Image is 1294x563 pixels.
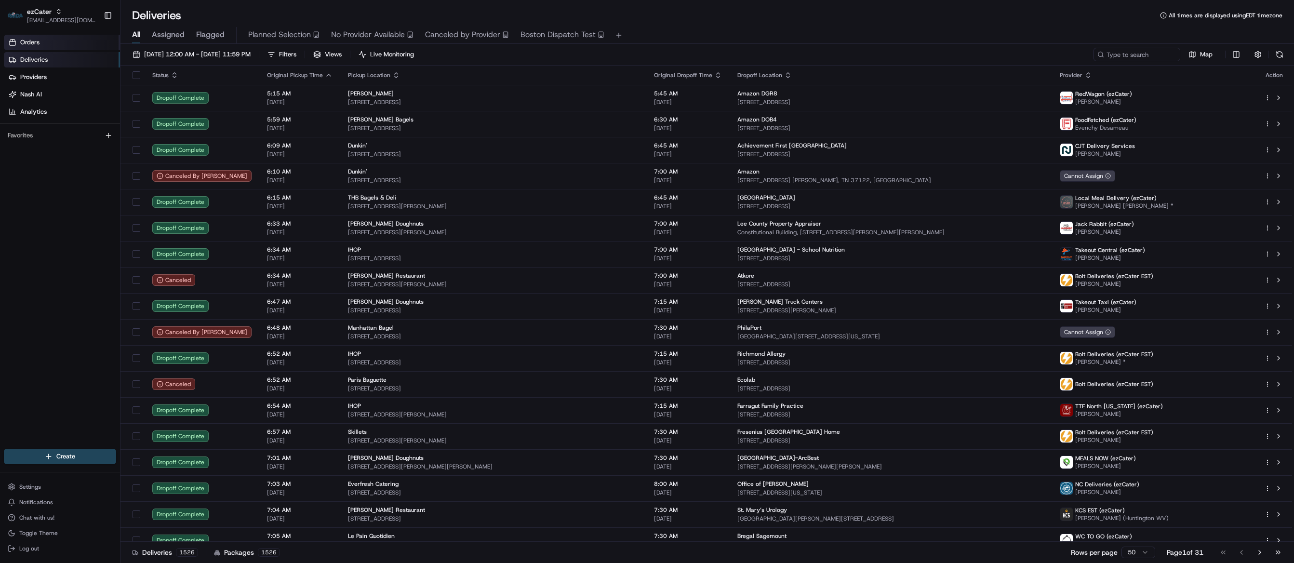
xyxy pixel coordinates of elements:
[78,136,159,154] a: 💻API Documentation
[1060,170,1115,182] button: Cannot Assign
[267,116,333,123] span: 5:59 AM
[267,489,333,496] span: [DATE]
[1060,326,1115,338] div: Cannot Assign
[1071,548,1118,557] p: Rows per page
[348,298,424,306] span: [PERSON_NAME] Doughnuts
[348,411,639,418] span: [STREET_ADDRESS][PERSON_NAME]
[96,164,117,171] span: Pylon
[654,142,722,149] span: 6:45 AM
[267,98,333,106] span: [DATE]
[196,29,225,40] span: Flagged
[4,542,116,555] button: Log out
[737,281,1044,288] span: [STREET_ADDRESS]
[267,194,333,201] span: 6:15 AM
[1075,488,1139,496] span: [PERSON_NAME]
[1075,228,1134,236] span: [PERSON_NAME]
[1060,71,1082,79] span: Provider
[267,402,333,410] span: 6:54 AM
[737,454,819,462] span: [GEOGRAPHIC_DATA]-ArcBest
[128,48,255,61] button: [DATE] 12:00 AM - [DATE] 11:59 PM
[267,228,333,236] span: [DATE]
[1075,98,1132,106] span: [PERSON_NAME]
[348,142,367,149] span: Dunkin'
[348,124,639,132] span: [STREET_ADDRESS]
[737,350,786,358] span: Richmond Allergy
[654,333,722,340] span: [DATE]
[20,73,47,81] span: Providers
[1273,48,1286,61] button: Refresh
[1075,202,1174,210] span: [PERSON_NAME] [PERSON_NAME] *
[348,324,394,332] span: Manhattan Bagel
[737,202,1044,210] span: [STREET_ADDRESS]
[348,194,396,201] span: THB Bagels & Deli
[348,228,639,236] span: [STREET_ADDRESS][PERSON_NAME]
[152,170,252,182] button: Canceled By [PERSON_NAME]
[214,548,280,557] div: Packages
[1169,12,1282,19] span: All times are displayed using EDT timezone
[737,98,1044,106] span: [STREET_ADDRESS]
[1075,540,1132,548] span: [PERSON_NAME]
[654,437,722,444] span: [DATE]
[267,246,333,254] span: 6:34 AM
[267,90,333,97] span: 5:15 AM
[1075,533,1132,540] span: WC TO GO (ezCater)
[737,116,777,123] span: Amazon DOB4
[737,541,1044,549] span: [GEOGRAPHIC_DATA], [STREET_ADDRESS][US_STATE]
[4,526,116,540] button: Toggle Theme
[348,176,639,184] span: [STREET_ADDRESS]
[737,307,1044,314] span: [STREET_ADDRESS][PERSON_NAME]
[348,428,367,436] span: Skillets
[25,63,159,73] input: Clear
[152,378,195,390] button: Canceled
[4,104,120,120] a: Analytics
[654,480,722,488] span: 8:00 AM
[267,324,333,332] span: 6:48 AM
[267,298,333,306] span: 6:47 AM
[1075,90,1132,98] span: RedWagon (ezCater)
[267,333,333,340] span: [DATE]
[1060,196,1073,208] img: lmd_logo.png
[1075,306,1136,314] span: [PERSON_NAME]
[20,107,47,116] span: Analytics
[1075,410,1163,418] span: [PERSON_NAME]
[267,272,333,280] span: 6:34 AM
[654,194,722,201] span: 6:45 AM
[4,496,116,509] button: Notifications
[152,326,252,338] div: Canceled By [PERSON_NAME]
[10,10,29,29] img: Nash
[654,359,722,366] span: [DATE]
[331,29,405,40] span: No Provider Available
[27,16,96,24] button: [EMAIL_ADDRESS][DOMAIN_NAME]
[654,385,722,392] span: [DATE]
[654,324,722,332] span: 7:30 AM
[1060,248,1073,260] img: profile_toc_cartwheel.png
[1184,48,1217,61] button: Map
[654,281,722,288] span: [DATE]
[348,255,639,262] span: [STREET_ADDRESS]
[19,498,53,506] span: Notifications
[654,168,722,175] span: 7:00 AM
[737,359,1044,366] span: [STREET_ADDRESS]
[1060,404,1073,416] img: tte_north_alabama.png
[1060,144,1073,156] img: nash.svg
[654,350,722,358] span: 7:15 AM
[654,98,722,106] span: [DATE]
[737,480,809,488] span: Office of [PERSON_NAME]
[1060,222,1073,234] img: jack_rabbit_logo.png
[654,71,712,79] span: Original Dropoff Time
[737,298,823,306] span: [PERSON_NAME] Truck Centers
[348,150,639,158] span: [STREET_ADDRESS]
[737,376,755,384] span: Ecolab
[654,90,722,97] span: 5:45 AM
[737,194,795,201] span: [GEOGRAPHIC_DATA]
[1060,300,1073,312] img: w8AST-1LHTqH2U9y-T1wjPW057DPfhVPr_mtwyTN8Nrd0yBsm6DWIBh-yRWziR2vF5tX=w240-h480-rw
[654,532,722,540] span: 7:30 AM
[737,272,754,280] span: Atkore
[520,29,596,40] span: Boston Dispatch Test
[654,307,722,314] span: [DATE]
[1075,254,1145,262] span: [PERSON_NAME]
[654,246,722,254] span: 7:00 AM
[348,71,390,79] span: Pickup Location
